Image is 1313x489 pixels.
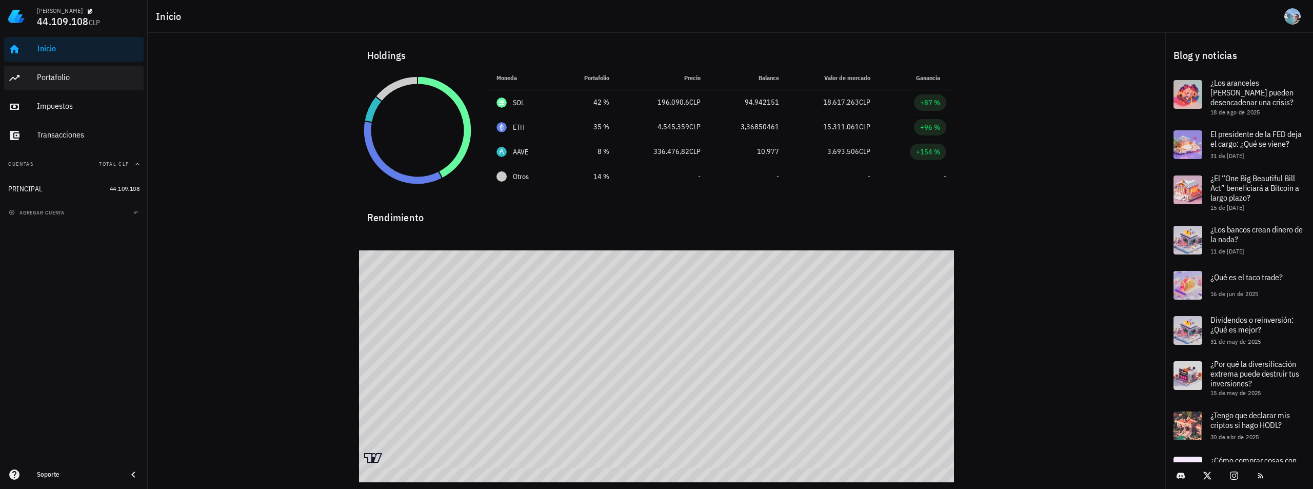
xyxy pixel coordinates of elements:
[1210,359,1299,388] span: ¿Por qué la diversificación extrema puede destruir tus inversiones?
[823,122,859,131] span: 15.311.061
[658,97,689,107] span: 196.090,6
[11,209,65,216] span: agregar cuenta
[359,39,954,72] div: Holdings
[787,66,879,90] th: Valor de mercado
[618,66,709,90] th: Precio
[513,147,529,157] div: AAVE
[1210,152,1244,160] span: 31 de [DATE]
[1210,389,1261,397] span: 15 de may de 2025
[37,101,140,111] div: Impuestos
[1165,403,1313,448] a: ¿Tengo que declarar mis criptos si hago HODL? 30 de abr de 2025
[110,185,140,192] span: 44.109.108
[1210,247,1244,255] span: 11 de [DATE]
[916,147,940,157] div: +154 %
[156,8,186,25] h1: Inicio
[37,471,119,479] div: Soporte
[916,74,946,82] span: Ganancia
[859,147,870,156] span: CLP
[1210,173,1299,203] span: ¿El “One Big Beautiful Bill Act” beneficiará a Bitcoin a largo plazo?
[717,97,779,108] div: 94,942151
[8,185,42,193] div: PRINCIPAL
[1210,129,1302,149] span: El presidente de la FED deja el cargo: ¿Qué se viene?
[513,171,529,182] span: Otros
[1210,338,1261,345] span: 31 de may de 2025
[1165,263,1313,308] a: ¿Qué es el taco trade? 16 de jun de 2025
[4,123,144,148] a: Transacciones
[513,122,525,132] div: ETH
[488,66,558,90] th: Moneda
[859,97,870,107] span: CLP
[37,44,140,53] div: Inicio
[566,97,609,108] div: 42 %
[359,201,954,226] div: Rendimiento
[1165,218,1313,263] a: ¿Los bancos crean dinero de la nada? 11 de [DATE]
[1210,410,1290,430] span: ¿Tengo que declarar mis criptos si hago HODL?
[4,66,144,90] a: Portafolio
[1210,77,1294,107] span: ¿Los aranceles [PERSON_NAME] pueden desencadenar una crisis?
[658,122,689,131] span: 4.545.359
[1165,353,1313,403] a: ¿Por qué la diversificación extrema puede destruir tus inversiones? 15 de may de 2025
[6,207,69,218] button: agregar cuenta
[689,122,701,131] span: CLP
[653,147,689,156] span: 336.476,82
[89,18,101,27] span: CLP
[1165,167,1313,218] a: ¿El “One Big Beautiful Bill Act” beneficiará a Bitcoin a largo plazo? 15 de [DATE]
[496,97,507,108] div: SOL-icon
[1165,122,1313,167] a: El presidente de la FED deja el cargo: ¿Qué se viene? 31 de [DATE]
[827,147,859,156] span: 3.693.506
[1210,272,1283,282] span: ¿Qué es el taco trade?
[1165,308,1313,353] a: Dividendos o reinversión: ¿Qué es mejor? 31 de may de 2025
[1210,290,1259,298] span: 16 de jun de 2025
[944,172,946,181] span: -
[709,66,787,90] th: Balance
[37,7,83,15] div: [PERSON_NAME]
[859,122,870,131] span: CLP
[4,152,144,177] button: CuentasTotal CLP
[37,130,140,140] div: Transacciones
[496,122,507,132] div: ETH-icon
[496,147,507,157] div: AAVE-icon
[1210,204,1244,211] span: 15 de [DATE]
[868,172,870,181] span: -
[513,97,525,108] div: SOL
[364,453,382,463] a: Charting by TradingView
[1284,8,1301,25] div: avatar
[566,171,609,182] div: 14 %
[717,146,779,157] div: 10,977
[1165,72,1313,122] a: ¿Los aranceles [PERSON_NAME] pueden desencadenar una crisis? 18 de ago de 2025
[1210,108,1260,116] span: 18 de ago de 2025
[4,94,144,119] a: Impuestos
[689,97,701,107] span: CLP
[4,37,144,62] a: Inicio
[566,122,609,132] div: 35 %
[1210,433,1259,441] span: 30 de abr de 2025
[1210,224,1303,244] span: ¿Los bancos crean dinero de la nada?
[717,122,779,132] div: 3,36850461
[4,177,144,201] a: PRINCIPAL 44.109.108
[1165,39,1313,72] div: Blog y noticias
[37,14,89,28] span: 44.109.108
[37,72,140,82] div: Portafolio
[8,8,25,25] img: LedgiFi
[99,161,129,167] span: Total CLP
[566,146,609,157] div: 8 %
[698,172,701,181] span: -
[689,147,701,156] span: CLP
[920,97,940,108] div: +87 %
[558,66,618,90] th: Portafolio
[823,97,859,107] span: 18.617.263
[1210,315,1294,335] span: Dividendos o reinversión: ¿Qué es mejor?
[920,122,940,132] div: +96 %
[777,172,779,181] span: -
